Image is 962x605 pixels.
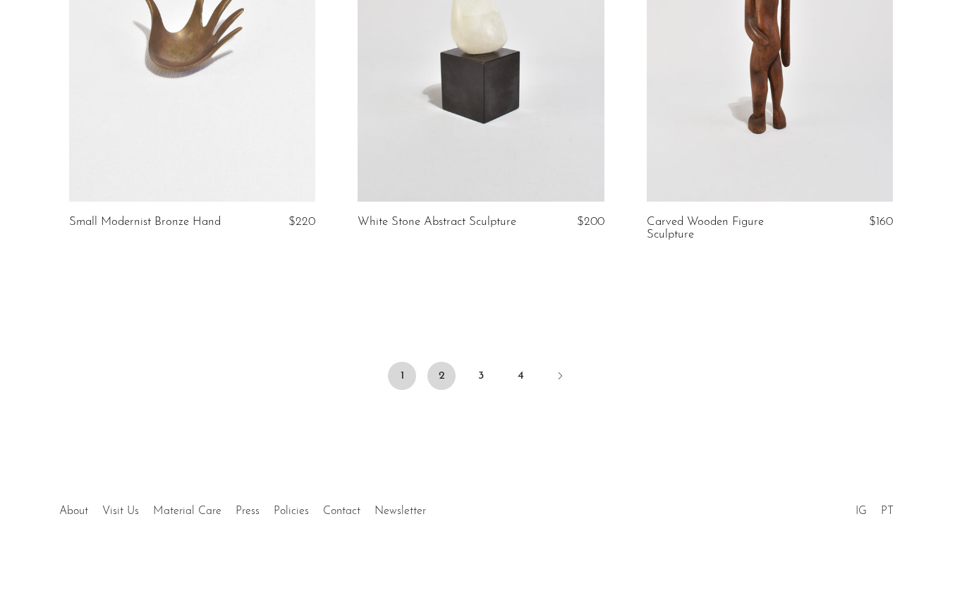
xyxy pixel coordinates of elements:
a: Material Care [153,506,221,517]
span: $200 [577,216,604,228]
a: White Stone Abstract Sculpture [358,216,516,228]
span: $160 [869,216,893,228]
a: PT [881,506,894,517]
a: 2 [427,362,456,390]
a: Carved Wooden Figure Sculpture [647,216,810,242]
a: Press [236,506,260,517]
a: About [59,506,88,517]
a: 3 [467,362,495,390]
a: IG [856,506,867,517]
a: Visit Us [102,506,139,517]
ul: Quick links [52,494,433,521]
a: Policies [274,506,309,517]
a: 4 [506,362,535,390]
span: 1 [388,362,416,390]
a: Next [546,362,574,393]
a: Small Modernist Bronze Hand [69,216,221,228]
span: $220 [288,216,315,228]
ul: Social Medias [848,494,901,521]
a: Contact [323,506,360,517]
